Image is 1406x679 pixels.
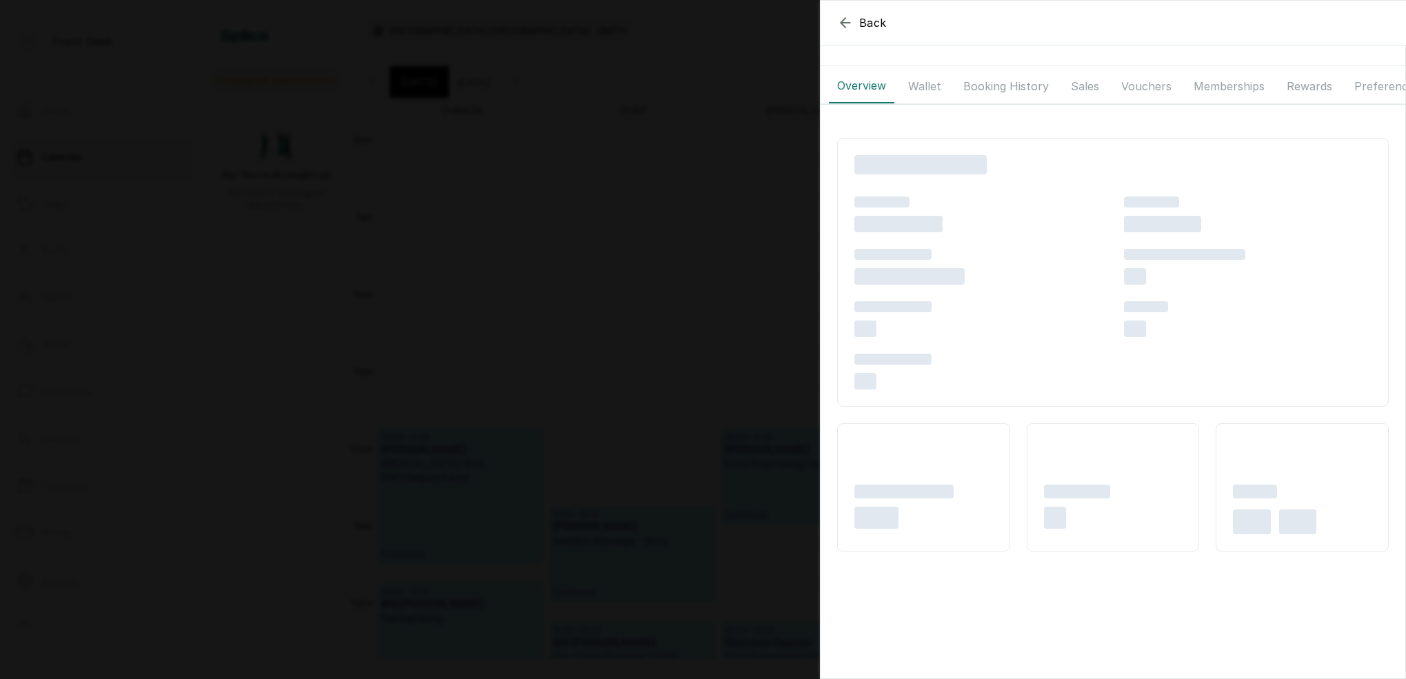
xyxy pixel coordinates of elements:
button: Rewards [1278,69,1340,103]
button: Back [837,14,887,31]
span: Back [859,14,887,31]
button: Booking History [955,69,1057,103]
button: Vouchers [1113,69,1180,103]
button: Wallet [900,69,950,103]
button: Sales [1063,69,1107,103]
button: Memberships [1185,69,1273,103]
button: Overview [829,69,894,103]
